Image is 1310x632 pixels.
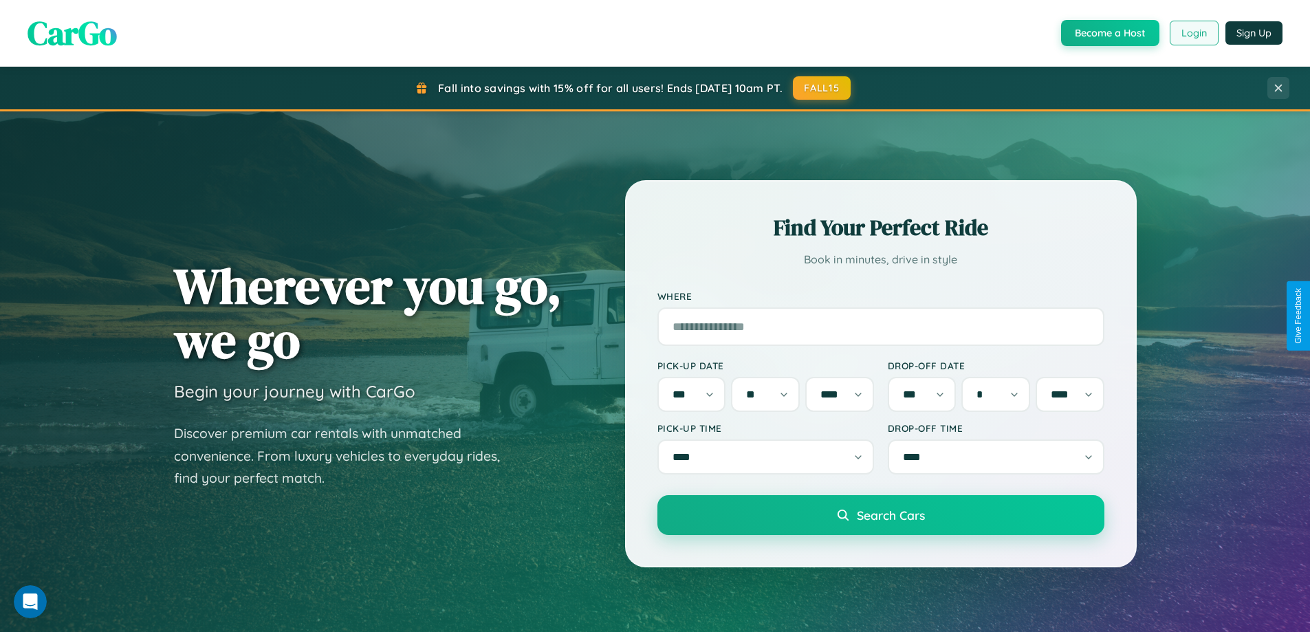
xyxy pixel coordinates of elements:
label: Pick-up Time [657,422,874,434]
iframe: Intercom live chat [14,585,47,618]
h3: Begin your journey with CarGo [174,381,415,402]
label: Where [657,290,1104,302]
div: Give Feedback [1293,288,1303,344]
button: Sign Up [1225,21,1282,45]
span: CarGo [28,10,117,56]
button: FALL15 [793,76,851,100]
span: Fall into savings with 15% off for all users! Ends [DATE] 10am PT. [438,81,783,95]
h2: Find Your Perfect Ride [657,213,1104,243]
button: Login [1170,21,1219,45]
p: Book in minutes, drive in style [657,250,1104,270]
h1: Wherever you go, we go [174,259,562,367]
label: Drop-off Date [888,360,1104,371]
label: Drop-off Time [888,422,1104,434]
button: Become a Host [1061,20,1159,46]
span: Search Cars [857,508,925,523]
button: Search Cars [657,495,1104,535]
p: Discover premium car rentals with unmatched convenience. From luxury vehicles to everyday rides, ... [174,422,518,490]
label: Pick-up Date [657,360,874,371]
